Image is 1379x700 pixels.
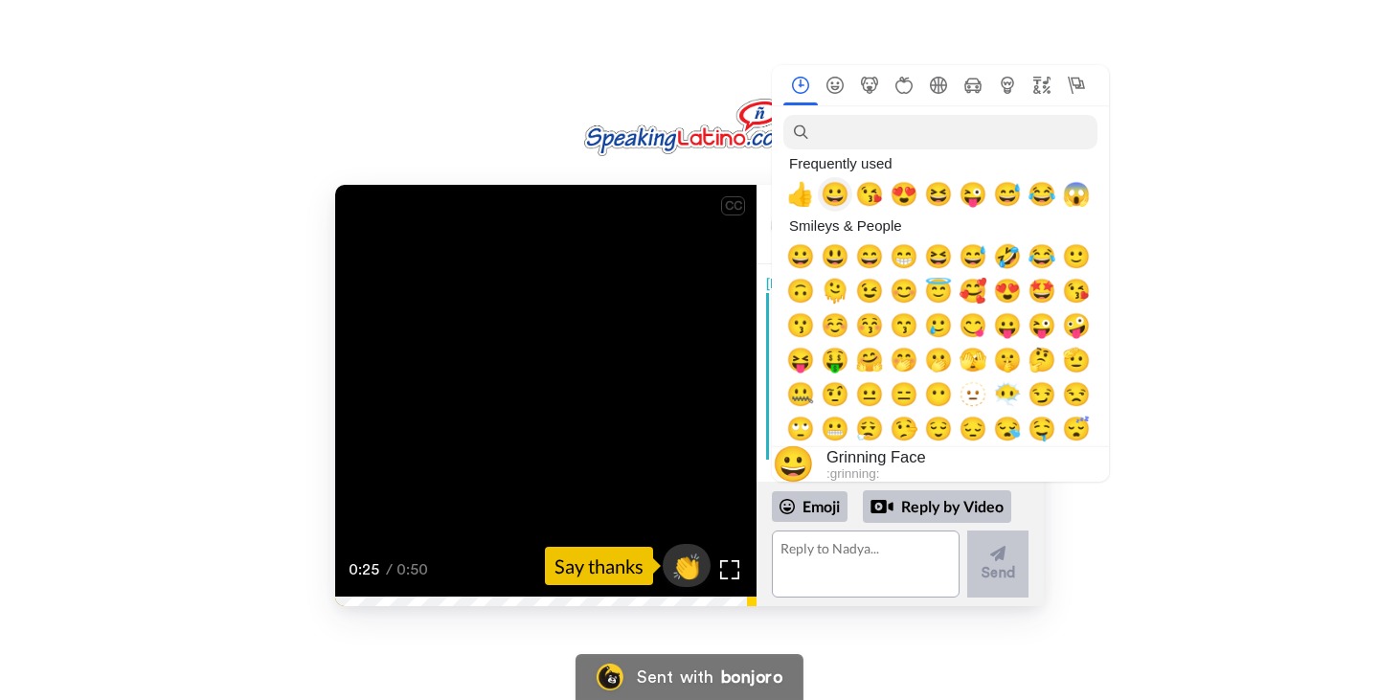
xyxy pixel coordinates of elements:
img: Bonjoro Logo [597,664,623,690]
div: Emoji [772,491,848,522]
img: Profile Image [767,201,813,247]
div: Reply by Video [863,490,1011,523]
div: CC [721,196,745,215]
div: [PERSON_NAME] [757,264,1044,293]
span: 0:50 [396,558,430,581]
img: logo [584,99,795,156]
a: Bonjoro Logo [576,654,803,700]
button: Send [967,531,1029,598]
div: Say thanks [545,547,653,585]
span: 👏 [663,551,711,581]
button: 👏 [663,544,711,587]
span: 0:25 [349,558,382,581]
div: Send [PERSON_NAME] a reply. [757,467,1044,537]
img: Full screen [720,560,739,579]
div: Reply by Video [870,495,893,518]
span: / [386,558,393,581]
